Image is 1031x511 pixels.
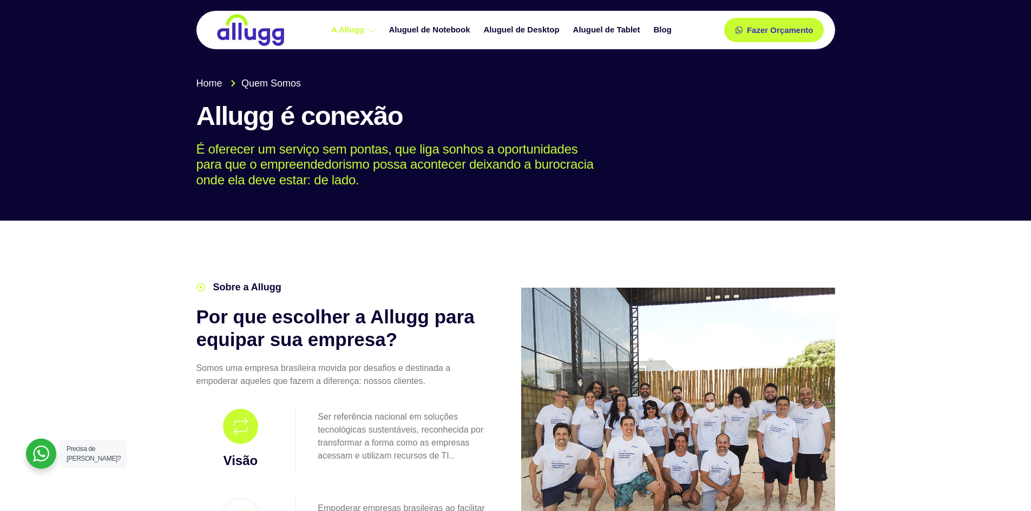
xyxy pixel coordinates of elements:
[199,451,283,470] h3: Visão
[196,76,222,91] span: Home
[196,102,835,131] h1: Allugg é conexão
[318,412,483,460] span: Ser referência nacional em soluções tecnológicas sustentáveis, reconhecida por transformar a form...
[451,451,454,460] span: .
[747,26,813,34] span: Fazer Orçamento
[478,21,568,39] a: Aluguel de Desktop
[196,362,489,388] p: Somos uma empresa brasileira movida por desafios e destinada a empoderar aqueles que fazem a dife...
[215,14,286,47] img: locação de TI é Allugg
[568,21,648,39] a: Aluguel de Tablet
[196,142,819,188] p: É oferecer um serviço sem pontas, que liga sonhos a oportunidades para que o empreendedorismo pos...
[211,280,281,295] span: Sobre a Allugg
[196,306,489,351] h2: Por que escolher a Allugg para equipar sua empresa?
[724,18,824,42] a: Fazer Orçamento
[67,445,121,462] span: Precisa de [PERSON_NAME]?
[648,21,679,39] a: Blog
[239,76,301,91] span: Quem Somos
[384,21,478,39] a: Aluguel de Notebook
[326,21,384,39] a: A Allugg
